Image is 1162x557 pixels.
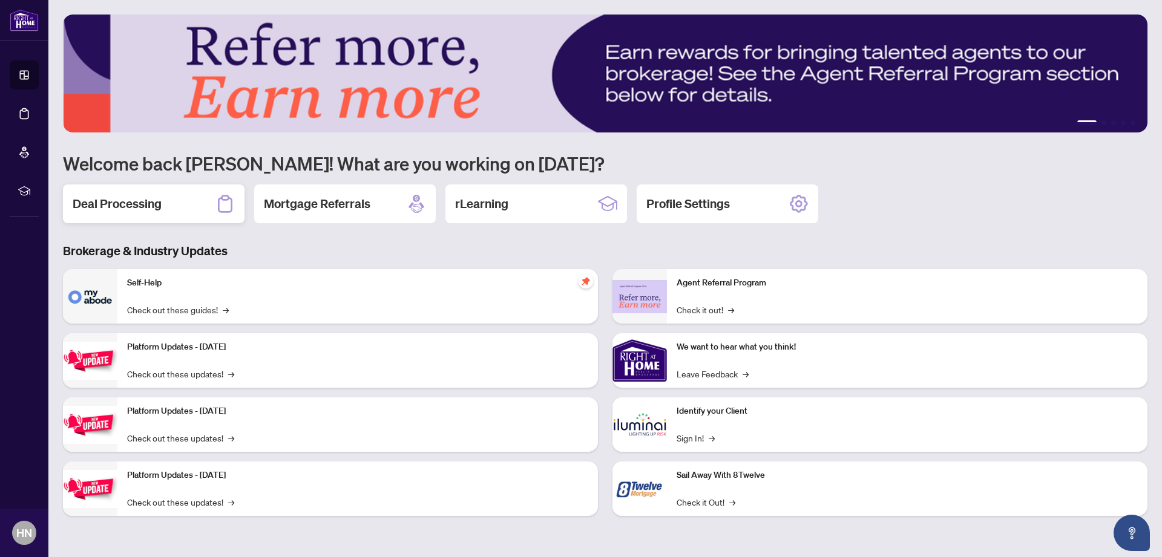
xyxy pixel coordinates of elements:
p: Self-Help [127,276,588,290]
h3: Brokerage & Industry Updates [63,243,1147,259]
a: Check it out!→ [677,303,734,316]
span: HN [16,524,32,541]
button: 1 [1077,120,1097,125]
h2: Profile Settings [646,195,730,212]
span: pushpin [579,274,593,288]
button: 5 [1131,120,1135,125]
img: Platform Updates - July 8, 2025 [63,406,117,444]
img: Slide 0 [63,15,1147,132]
a: Check out these guides!→ [127,303,229,316]
span: → [729,495,735,509]
a: Sign In!→ [677,431,715,445]
p: We want to hear what you think! [677,340,1138,354]
img: Platform Updates - July 21, 2025 [63,342,117,380]
h1: Welcome back [PERSON_NAME]! What are you working on [DATE]? [63,152,1147,175]
span: → [709,431,715,445]
img: Platform Updates - June 23, 2025 [63,470,117,508]
img: logo [10,9,39,31]
p: Identify your Client [677,405,1138,418]
span: → [228,495,234,509]
a: Check out these updates!→ [127,431,234,445]
img: We want to hear what you think! [612,333,667,388]
h2: Mortgage Referrals [264,195,370,212]
button: Open asap [1114,515,1150,551]
p: Platform Updates - [DATE] [127,340,588,354]
img: Identify your Client [612,397,667,452]
a: Check out these updates!→ [127,367,234,380]
span: → [743,367,749,380]
img: Sail Away With 8Twelve [612,461,667,516]
img: Self-Help [63,269,117,324]
a: Check it Out!→ [677,495,735,509]
button: 3 [1111,120,1116,125]
button: 2 [1101,120,1106,125]
p: Sail Away With 8Twelve [677,469,1138,482]
span: → [223,303,229,316]
span: → [228,431,234,445]
a: Check out these updates!→ [127,495,234,509]
p: Platform Updates - [DATE] [127,469,588,482]
span: → [228,367,234,380]
h2: rLearning [455,195,508,212]
h2: Deal Processing [73,195,162,212]
img: Agent Referral Program [612,280,667,313]
span: → [728,303,734,316]
p: Agent Referral Program [677,276,1138,290]
a: Leave Feedback→ [677,367,749,380]
button: 4 [1121,120,1126,125]
p: Platform Updates - [DATE] [127,405,588,418]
